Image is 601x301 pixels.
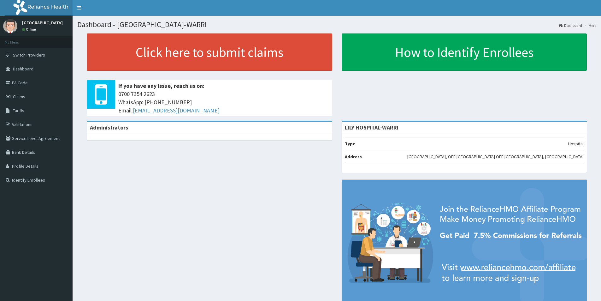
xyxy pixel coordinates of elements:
[118,82,204,89] b: If you have any issue, reach us on:
[22,21,63,25] p: [GEOGRAPHIC_DATA]
[13,52,45,58] span: Switch Providers
[13,66,33,72] span: Dashboard
[90,124,128,131] b: Administrators
[345,141,355,147] b: Type
[342,33,587,71] a: How to Identify Enrollees
[345,154,362,160] b: Address
[345,124,398,131] strong: LILY HOSPITAL-WARRI
[568,141,584,147] p: Hospital
[13,108,24,113] span: Tariffs
[407,154,584,160] p: [GEOGRAPHIC_DATA], OFF [GEOGRAPHIC_DATA] OFF [GEOGRAPHIC_DATA], [GEOGRAPHIC_DATA]
[559,23,582,28] a: Dashboard
[3,19,17,33] img: User Image
[583,23,596,28] li: Here
[77,21,596,29] h1: Dashboard - [GEOGRAPHIC_DATA]-WARRI
[87,33,332,71] a: Click here to submit claims
[13,94,25,99] span: Claims
[22,27,37,32] a: Online
[133,107,220,114] a: [EMAIL_ADDRESS][DOMAIN_NAME]
[118,90,329,114] span: 0700 7354 2623 WhatsApp: [PHONE_NUMBER] Email:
